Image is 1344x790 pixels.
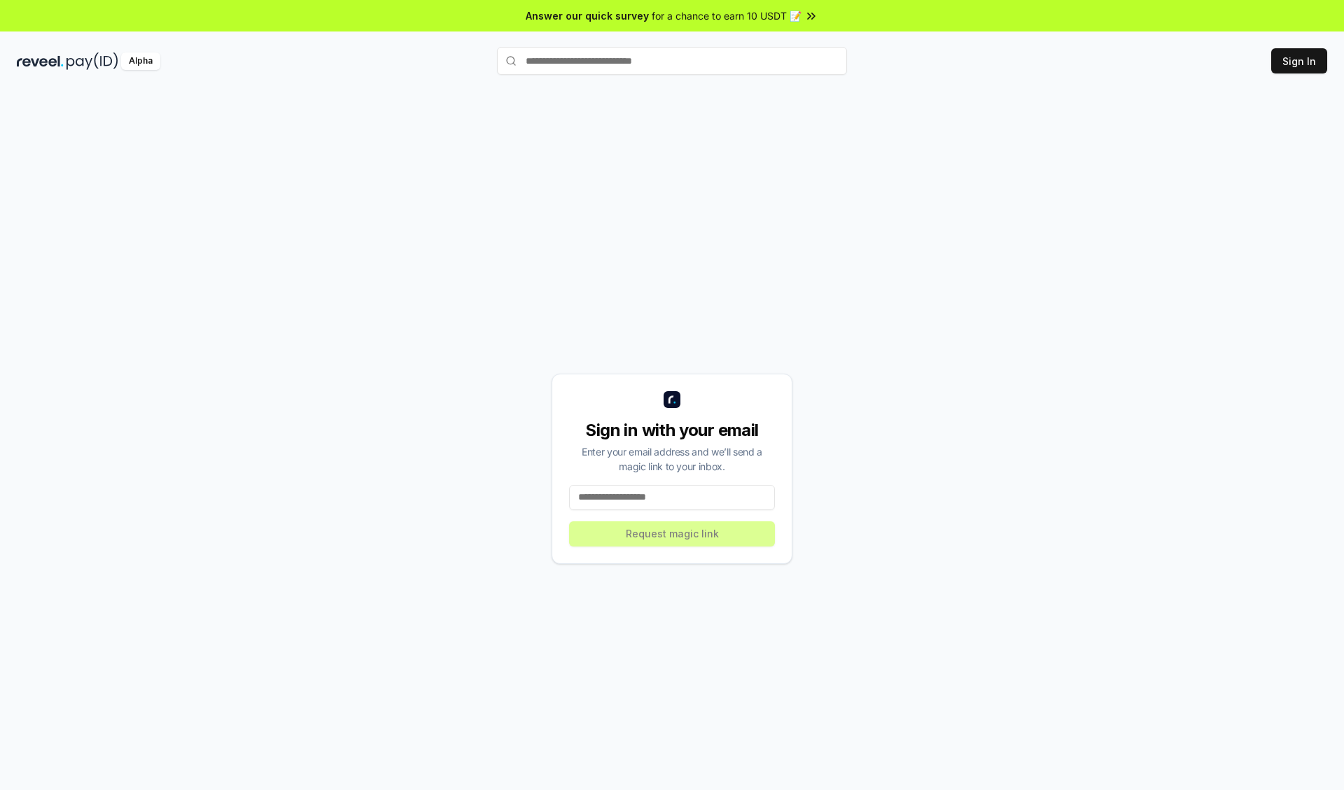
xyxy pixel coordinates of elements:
div: Enter your email address and we’ll send a magic link to your inbox. [569,444,775,474]
img: logo_small [664,391,680,408]
button: Sign In [1271,48,1327,73]
span: for a chance to earn 10 USDT 📝 [652,8,801,23]
img: pay_id [66,52,118,70]
img: reveel_dark [17,52,64,70]
div: Sign in with your email [569,419,775,442]
span: Answer our quick survey [526,8,649,23]
div: Alpha [121,52,160,70]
